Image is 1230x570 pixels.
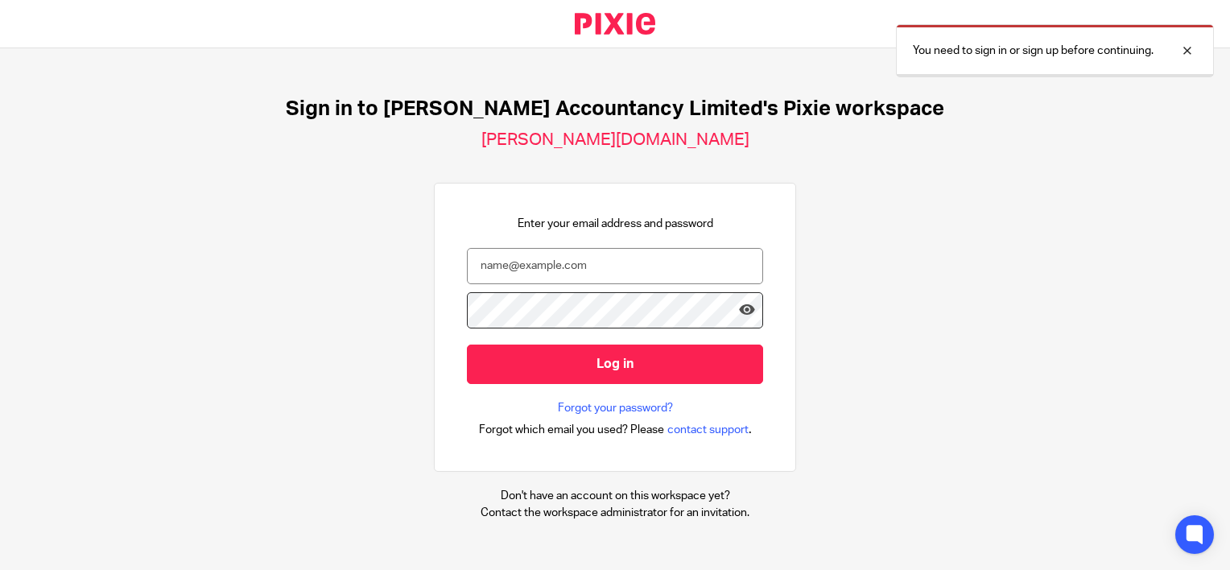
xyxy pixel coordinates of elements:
span: contact support [667,422,749,438]
input: name@example.com [467,248,763,284]
input: Log in [467,345,763,384]
span: Forgot which email you used? Please [479,422,664,438]
div: . [479,420,752,439]
a: Forgot your password? [558,400,673,416]
p: Contact the workspace administrator for an invitation. [481,505,749,521]
h1: Sign in to [PERSON_NAME] Accountancy Limited's Pixie workspace [286,97,944,122]
p: Enter your email address and password [518,216,713,232]
h2: [PERSON_NAME][DOMAIN_NAME] [481,130,749,151]
p: You need to sign in or sign up before continuing. [913,43,1154,59]
p: Don't have an account on this workspace yet? [481,488,749,504]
